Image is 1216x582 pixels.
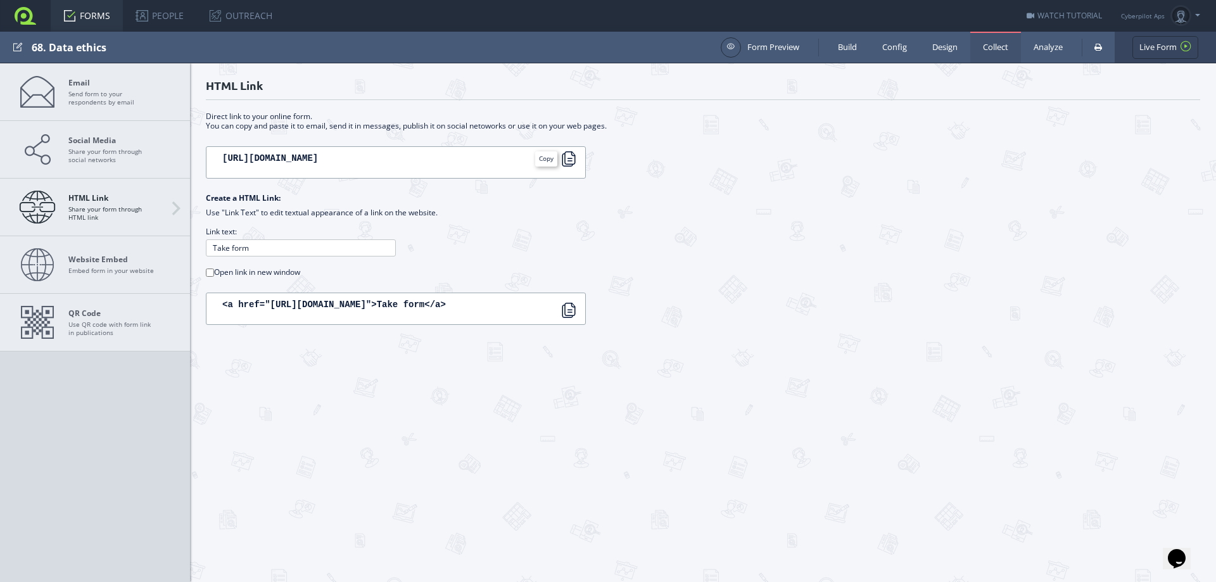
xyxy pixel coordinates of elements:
div: Create a HTML Link: [206,193,1200,203]
input: Open link in new window [206,269,214,277]
div: 68. Data ethics [32,32,714,63]
a: WATCH TUTORIAL [1027,10,1102,21]
a: Design [920,32,970,63]
strong: Social Media [68,136,157,145]
h2: HTML Link [206,79,1200,100]
div: Copy [535,151,557,167]
iframe: chat widget [1163,531,1203,569]
a: Form Preview [721,37,799,58]
strong: QR Code [68,308,157,318]
span: Send form to your respondents by email [68,78,157,106]
a: Collect [970,32,1021,63]
div: Direct link to your online form. You can copy and paste it to email, send it in messages, publish... [206,111,1200,130]
label: Link text: [206,227,237,236]
span: Embed form in your website [68,255,154,275]
a: Build [825,32,870,63]
div: Use "Link Text" to edit textual appearance of a link on the website. [206,193,1200,217]
a: Analyze [1021,32,1075,63]
strong: HTML Link [68,193,157,203]
span: Edit [13,39,23,55]
span: Use QR code with form link in publications [68,308,157,336]
a: Live Form [1132,36,1198,59]
span: Share your form through social networks [68,136,157,163]
strong: Website Embed [68,255,154,264]
strong: Email [68,78,157,87]
label: Open link in new window [206,266,300,277]
a: Config [870,32,920,63]
span: Share your form through HTML link [68,193,157,221]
